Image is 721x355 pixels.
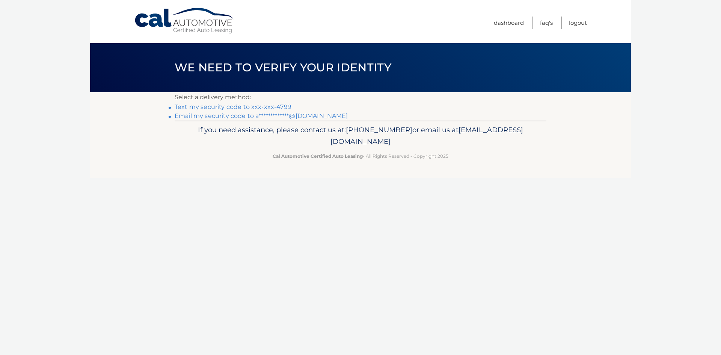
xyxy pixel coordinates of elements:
[175,103,291,110] a: Text my security code to xxx-xxx-4799
[179,152,542,160] p: - All Rights Reserved - Copyright 2025
[179,124,542,148] p: If you need assistance, please contact us at: or email us at
[346,125,412,134] span: [PHONE_NUMBER]
[569,17,587,29] a: Logout
[540,17,553,29] a: FAQ's
[494,17,524,29] a: Dashboard
[134,8,235,34] a: Cal Automotive
[273,153,363,159] strong: Cal Automotive Certified Auto Leasing
[175,92,546,103] p: Select a delivery method:
[175,60,391,74] span: We need to verify your identity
